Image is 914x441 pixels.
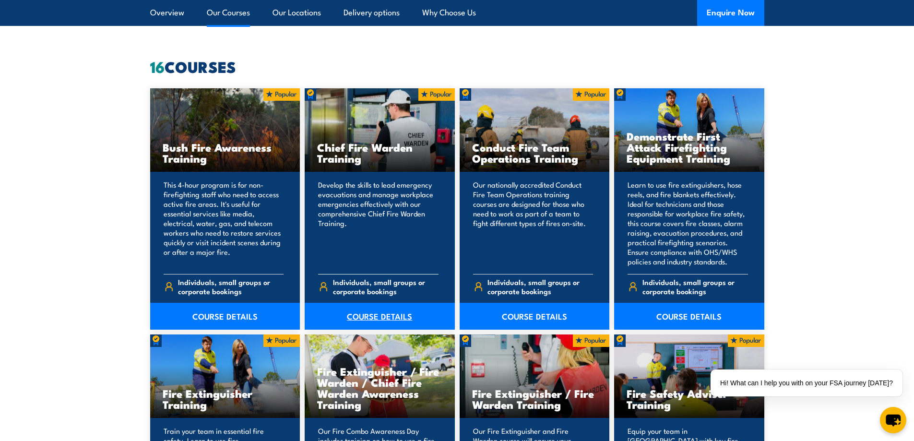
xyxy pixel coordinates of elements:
span: Individuals, small groups or corporate bookings [642,277,748,296]
p: This 4-hour program is for non-firefighting staff who need to access active fire areas. It's usef... [164,180,284,266]
h3: Bush Fire Awareness Training [163,142,288,164]
a: COURSE DETAILS [460,303,610,330]
a: COURSE DETAILS [305,303,455,330]
h3: Demonstrate First Attack Firefighting Equipment Training [627,131,752,164]
h3: Fire Extinguisher / Fire Warden / Chief Fire Warden Awareness Training [317,366,442,410]
a: COURSE DETAILS [150,303,300,330]
h2: COURSES [150,60,764,73]
button: chat-button [880,407,906,433]
h3: Fire Extinguisher / Fire Warden Training [472,388,597,410]
h3: Fire Extinguisher Training [163,388,288,410]
span: Individuals, small groups or corporate bookings [178,277,284,296]
div: Hi! What can I help you with on your FSA journey [DATE]? [711,369,902,396]
p: Learn to use fire extinguishers, hose reels, and fire blankets effectively. Ideal for technicians... [628,180,748,266]
strong: 16 [150,54,165,78]
a: COURSE DETAILS [614,303,764,330]
p: Develop the skills to lead emergency evacuations and manage workplace emergencies effectively wit... [318,180,439,266]
span: Individuals, small groups or corporate bookings [487,277,593,296]
span: Individuals, small groups or corporate bookings [333,277,439,296]
h3: Fire Safety Adviser Training [627,388,752,410]
h3: Conduct Fire Team Operations Training [472,142,597,164]
p: Our nationally accredited Conduct Fire Team Operations training courses are designed for those wh... [473,180,594,266]
h3: Chief Fire Warden Training [317,142,442,164]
